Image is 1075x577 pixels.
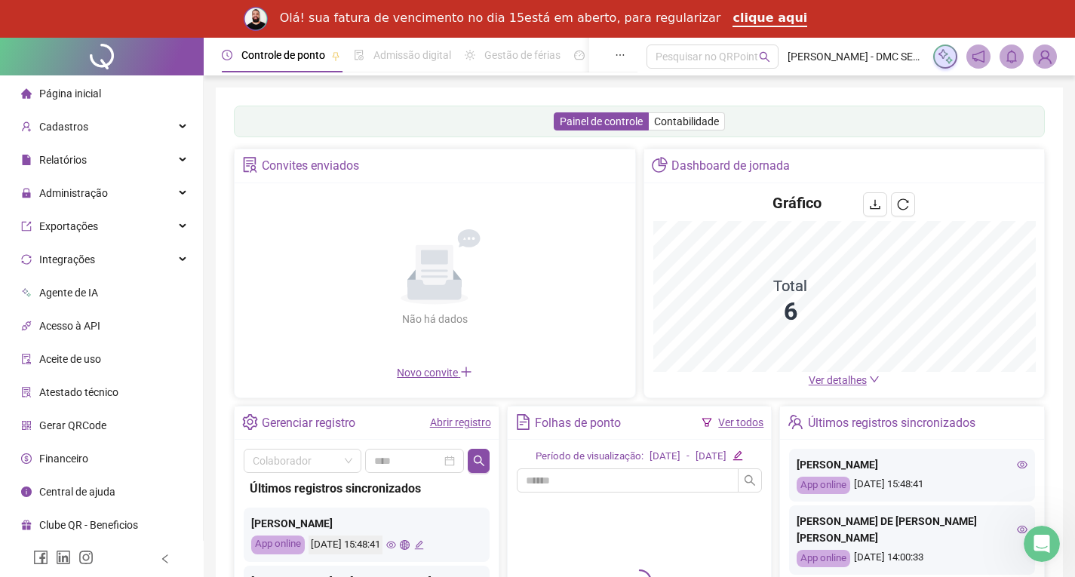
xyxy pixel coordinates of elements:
[39,519,138,531] span: Clube QR - Beneficios
[21,420,32,431] span: qrcode
[686,449,690,465] div: -
[386,540,396,550] span: eye
[772,192,822,213] h4: Gráfico
[222,50,232,60] span: clock-circle
[536,449,643,465] div: Período de visualização:
[809,374,880,386] a: Ver detalhes down
[654,115,719,127] span: Contabilidade
[652,157,668,173] span: pie-chart
[671,153,790,179] div: Dashboard de jornada
[797,477,850,494] div: App online
[331,51,340,60] span: pushpin
[1024,526,1060,562] iframe: Intercom live chat
[160,554,170,564] span: left
[972,50,985,63] span: notification
[21,188,32,198] span: lock
[39,486,115,498] span: Central de ajuda
[733,11,807,27] a: clique aqui
[280,11,721,26] div: Olá! sua fatura de vencimento no dia 15está em aberto, para regularizar
[242,157,258,173] span: solution
[244,7,268,31] img: Profile image for Rodolfo
[21,387,32,397] span: solution
[39,453,88,465] span: Financeiro
[574,50,585,60] span: dashboard
[39,220,98,232] span: Exportações
[744,474,756,486] span: search
[78,550,94,565] span: instagram
[788,48,924,65] span: [PERSON_NAME] - DMC SERVICOS DE INFORMATICA LTDA
[262,410,355,436] div: Gerenciar registro
[251,515,482,532] div: [PERSON_NAME]
[365,311,504,327] div: Não há dados
[250,479,484,498] div: Últimos registros sincronizados
[21,354,32,364] span: audit
[788,414,803,430] span: team
[718,416,763,428] a: Ver todos
[39,154,87,166] span: Relatórios
[39,121,88,133] span: Cadastros
[615,50,625,60] span: ellipsis
[484,49,561,61] span: Gestão de férias
[809,374,867,386] span: Ver detalhes
[39,87,101,100] span: Página inicial
[733,450,742,460] span: edit
[650,449,680,465] div: [DATE]
[21,221,32,232] span: export
[460,366,472,378] span: plus
[702,417,712,428] span: filter
[869,374,880,385] span: down
[808,410,975,436] div: Últimos registros sincronizados
[1017,459,1027,470] span: eye
[56,550,71,565] span: linkedin
[797,550,1027,567] div: [DATE] 14:00:33
[21,486,32,497] span: info-circle
[373,49,451,61] span: Admissão digital
[39,419,106,431] span: Gerar QRCode
[869,198,881,210] span: download
[262,153,359,179] div: Convites enviados
[696,449,726,465] div: [DATE]
[241,49,325,61] span: Controle de ponto
[603,38,637,72] button: ellipsis
[33,550,48,565] span: facebook
[1034,45,1056,68] img: 1622
[430,416,491,428] a: Abrir registro
[21,88,32,99] span: home
[465,50,475,60] span: sun
[473,455,485,467] span: search
[560,115,643,127] span: Painel de controle
[21,520,32,530] span: gift
[515,414,531,430] span: file-text
[1005,50,1018,63] span: bell
[39,287,98,299] span: Agente de IA
[937,48,954,65] img: sparkle-icon.fc2bf0ac1784a2077858766a79e2daf3.svg
[21,155,32,165] span: file
[39,187,108,199] span: Administração
[797,456,1027,473] div: [PERSON_NAME]
[251,536,305,554] div: App online
[759,51,770,63] span: search
[397,367,472,379] span: Novo convite
[797,513,1027,546] div: [PERSON_NAME] DE [PERSON_NAME] [PERSON_NAME]
[21,121,32,132] span: user-add
[39,320,100,332] span: Acesso à API
[39,353,101,365] span: Aceite de uso
[309,536,382,554] div: [DATE] 15:48:41
[39,386,118,398] span: Atestado técnico
[21,254,32,265] span: sync
[21,453,32,464] span: dollar
[39,253,95,265] span: Integrações
[535,410,621,436] div: Folhas de ponto
[797,477,1027,494] div: [DATE] 15:48:41
[400,540,410,550] span: global
[242,414,258,430] span: setting
[354,50,364,60] span: file-done
[1017,524,1027,535] span: eye
[797,550,850,567] div: App online
[21,321,32,331] span: api
[414,540,424,550] span: edit
[897,198,909,210] span: reload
